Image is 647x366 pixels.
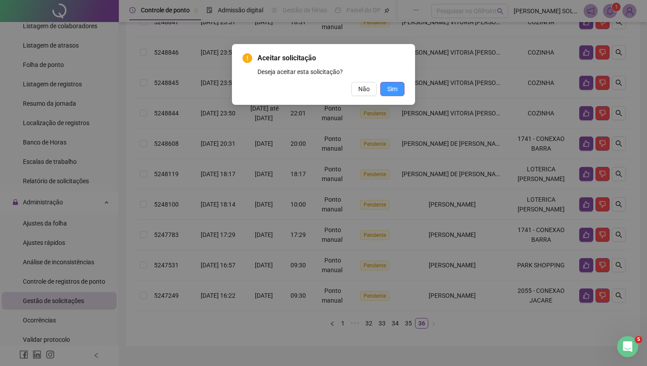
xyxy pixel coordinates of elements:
span: 5 [635,336,642,343]
span: Aceitar solicitação [257,53,404,63]
span: Não [358,84,370,94]
span: Sim [387,84,397,94]
span: exclamation-circle [243,53,252,63]
button: Sim [380,82,404,96]
button: Não [351,82,377,96]
iframe: Intercom live chat [617,336,638,357]
div: Deseja aceitar esta solicitação? [257,67,404,77]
